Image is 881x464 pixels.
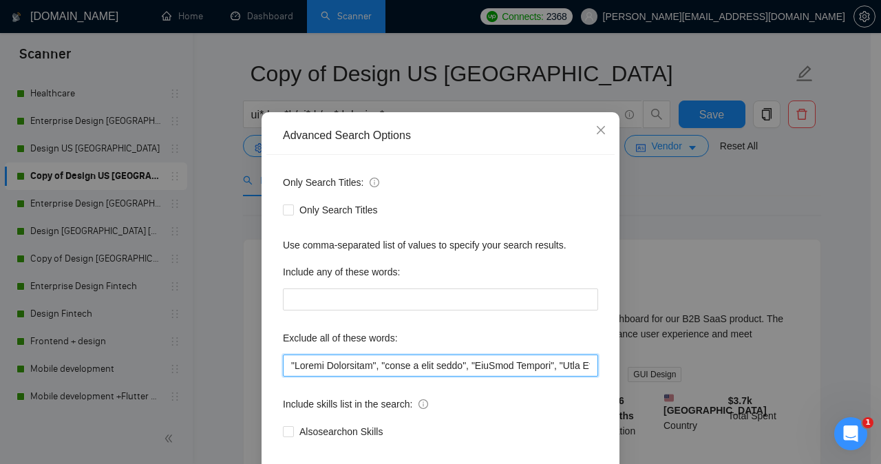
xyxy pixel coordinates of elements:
[294,424,388,439] span: Also search on Skills
[418,399,428,409] span: info-circle
[595,125,606,136] span: close
[283,128,598,143] div: Advanced Search Options
[283,327,398,349] label: Exclude all of these words:
[283,397,428,412] span: Include skills list in the search:
[294,202,383,218] span: Only Search Titles
[862,417,873,428] span: 1
[370,178,379,187] span: info-circle
[283,238,598,253] div: Use comma-separated list of values to specify your search results.
[283,261,400,283] label: Include any of these words:
[582,112,619,149] button: Close
[834,417,867,450] iframe: Intercom live chat
[283,175,379,190] span: Only Search Titles:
